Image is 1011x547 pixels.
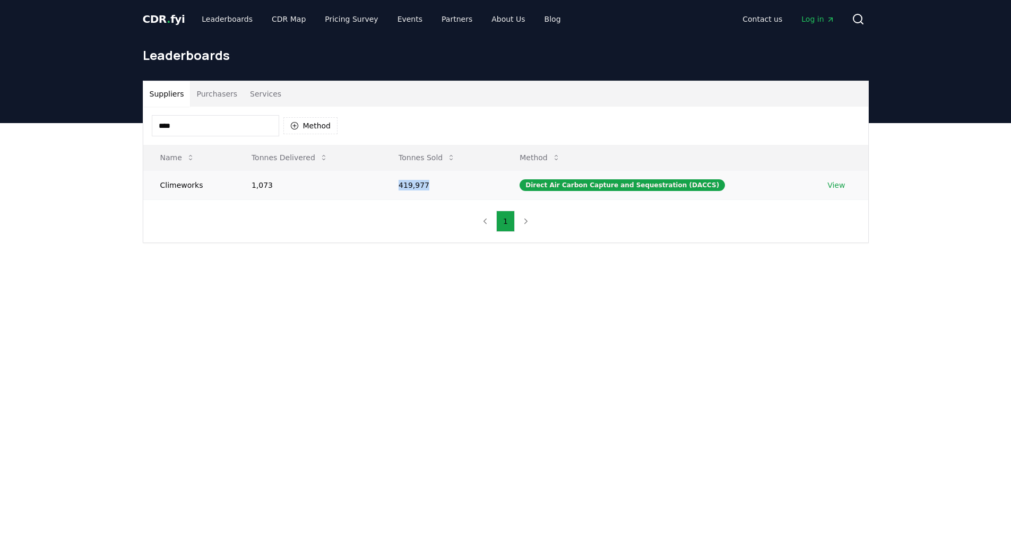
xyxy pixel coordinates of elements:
a: Blog [536,10,569,29]
a: Contact us [734,10,791,29]
a: CDR Map [263,10,314,29]
td: 1,073 [235,170,382,199]
span: . [167,13,170,25]
button: Tonnes Delivered [243,147,336,168]
button: 1 [496,211,515,232]
button: Tonnes Sold [390,147,464,168]
nav: Main [734,10,843,29]
a: Log in [793,10,843,29]
a: Pricing Survey [316,10,386,29]
a: Leaderboards [193,10,261,29]
button: Name [152,147,203,168]
a: View [827,180,845,190]
button: Method [511,147,569,168]
button: Purchasers [190,81,244,107]
button: Method [283,117,338,134]
h1: Leaderboards [143,47,869,64]
td: 419,977 [382,170,503,199]
span: CDR fyi [143,13,185,25]
div: Direct Air Carbon Capture and Sequestration (DACCS) [520,179,725,191]
span: Log in [801,14,834,24]
a: CDR.fyi [143,12,185,27]
button: Services [244,81,288,107]
a: About Us [483,10,533,29]
button: Suppliers [143,81,191,107]
a: Events [389,10,431,29]
nav: Main [193,10,569,29]
a: Partners [433,10,481,29]
td: Climeworks [143,170,235,199]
